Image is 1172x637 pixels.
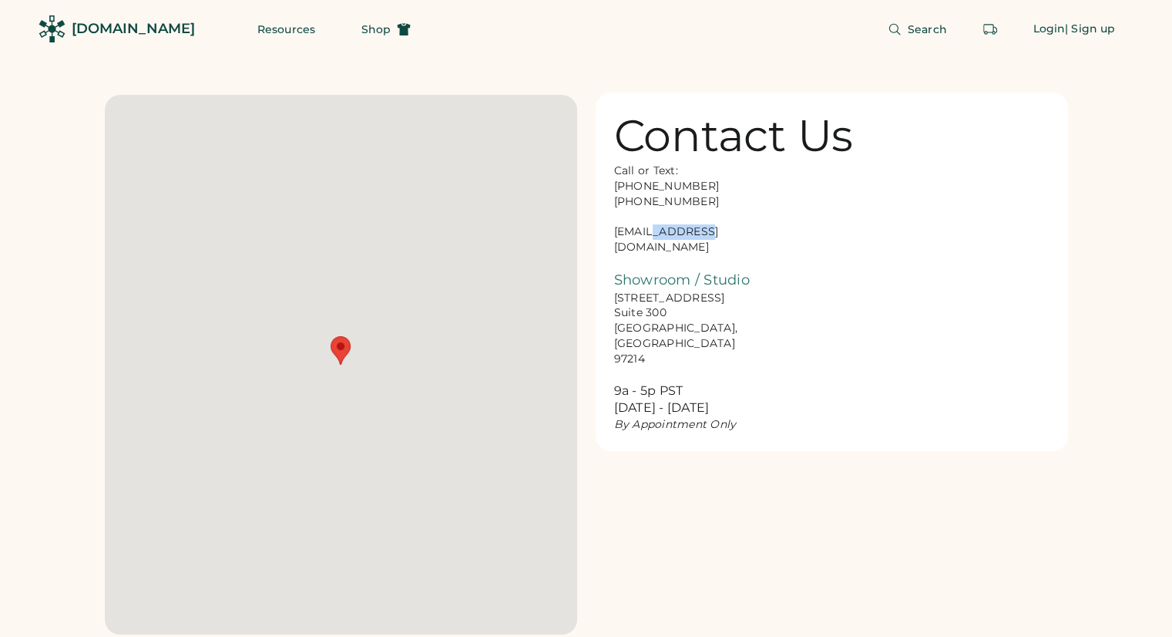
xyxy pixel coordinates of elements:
[614,383,710,416] font: 9a - 5p PST [DATE] - [DATE]
[614,111,854,160] div: Contact Us
[614,271,750,288] font: Showroom / Studio
[614,163,768,433] div: Call or Text: [PHONE_NUMBER] [PHONE_NUMBER] [EMAIL_ADDRESS][DOMAIN_NAME] [STREET_ADDRESS] Suite 3...
[869,14,965,45] button: Search
[975,14,1006,45] button: Retrieve an order
[343,14,429,45] button: Shop
[361,24,391,35] span: Shop
[1065,22,1115,37] div: | Sign up
[39,15,65,42] img: Rendered Logo - Screens
[1033,22,1066,37] div: Login
[72,19,195,39] div: [DOMAIN_NAME]
[239,14,334,45] button: Resources
[614,417,737,431] em: By Appointment Only
[908,24,947,35] span: Search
